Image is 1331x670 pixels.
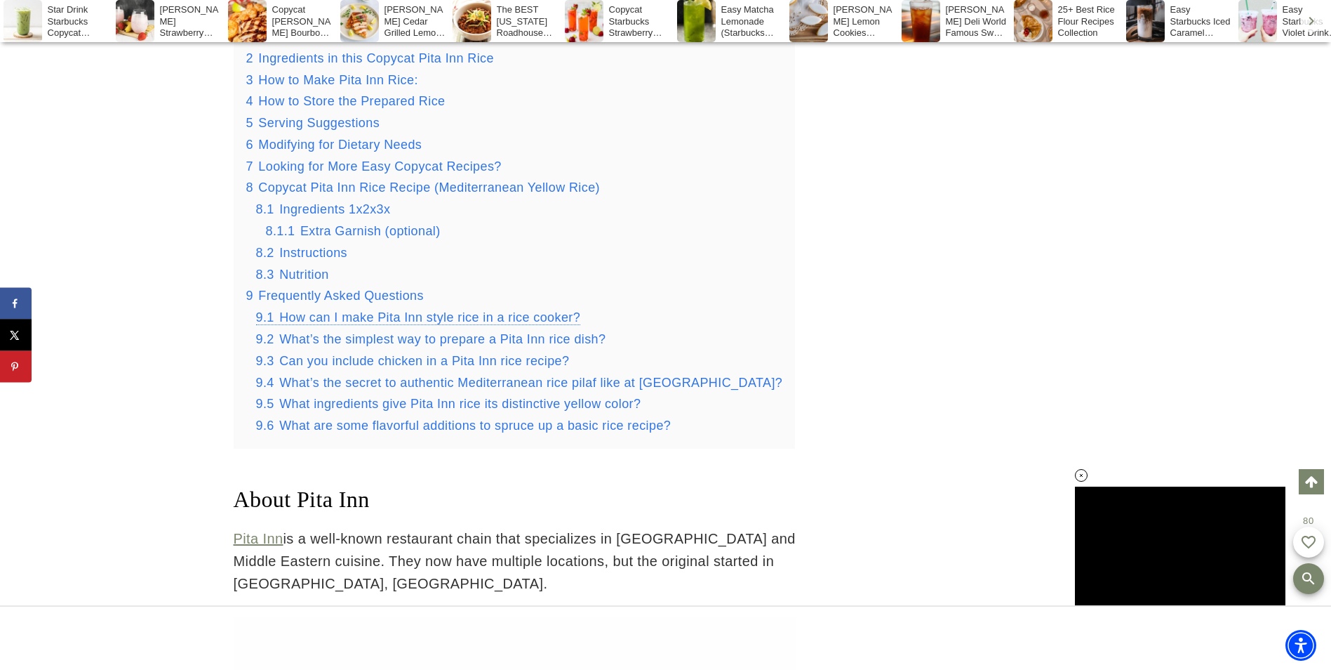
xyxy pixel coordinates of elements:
div: Accessibility Menu [1285,630,1316,661]
a: 8.1.1 Extra Garnish (optional) [266,224,441,238]
a: Pita Inn [234,531,283,546]
span: 9.1 [256,310,274,324]
span: 8.3 [256,268,274,282]
span: 5 [246,116,253,130]
iframe: Advertisement [867,70,1077,492]
p: is a well-known restaurant chain that specializes in [GEOGRAPHIC_DATA] and Middle Eastern cuisine... [234,527,796,595]
span: What are some flavorful additions to spruce up a basic rice recipe? [279,419,671,433]
a: 1 About Pita Inn [246,29,342,44]
a: 8.1 Ingredients 1x2x3x [256,202,391,216]
a: 9 Frequently Asked Questions [246,289,424,303]
a: 3 How to Make Pita Inn Rice: [246,73,418,87]
span: What’s the simplest way to prepare a Pita Inn rice dish? [279,332,606,346]
a: 8.3 Nutrition [256,268,329,282]
span: 4 [246,94,253,108]
iframe: Advertisement [1075,487,1285,605]
span: 9.3 [256,354,274,368]
a: 4 How to Store the Prepared Rice [246,94,446,108]
a: 9.1 How can I make Pita Inn style rice in a rice cooker? [256,310,581,325]
span: 8.1.1 [266,224,295,238]
span: Extra Garnish (optional) [300,224,441,238]
a: 9.6 What are some flavorful additions to spruce up a basic rice recipe? [256,419,671,433]
span: Can you include chicken in a Pita Inn rice recipe? [279,354,569,368]
span: About Pita Inn [257,29,341,44]
a: 5 Serving Suggestions [246,116,380,130]
a: 9.2 What’s the simplest way to prepare a Pita Inn rice dish? [256,332,606,346]
span: Ingredients 1x2x3x [279,202,390,216]
span: 9.4 [256,376,274,390]
span: How to Store the Prepared Rice [258,94,445,108]
span: 9.5 [256,397,274,411]
span: 8.1 [256,202,274,216]
a: Scroll to top [1299,469,1324,494]
span: Modifying for Dietary Needs [258,138,422,152]
span: What’s the secret to authentic Mediterranean rice pilaf like at [GEOGRAPHIC_DATA]? [279,376,782,390]
a: 9.3 Can you include chicken in a Pita Inn rice recipe? [256,354,570,368]
span: Serving Suggestions [258,116,380,130]
span: How to Make Pita Inn Rice: [258,73,418,87]
iframe: Advertisement [410,607,921,670]
span: Instructions [279,246,347,260]
span: Nutrition [279,268,329,282]
a: 9.5 What ingredients give Pita Inn rice its distinctive yellow color? [256,397,641,411]
span: 2 [246,51,253,65]
span: How can I make Pita Inn style rice in a rice cooker? [279,310,580,324]
span: 8 [246,180,253,195]
span: 8.2 [256,246,274,260]
span: 3 [246,73,253,87]
span: About Pita Inn [234,487,370,512]
span: 9.6 [256,419,274,433]
span: Copycat Pita Inn Rice Recipe (Mediterranean Yellow Rice) [258,180,600,195]
a: 7 Looking for More Easy Copycat Recipes? [246,159,502,173]
span: 6 [246,138,253,152]
a: 6 Modifying for Dietary Needs [246,138,422,152]
a: 8 Copycat Pita Inn Rice Recipe (Mediterranean Yellow Rice) [246,180,600,195]
a: 8.2 Instructions [256,246,347,260]
span: What ingredients give Pita Inn rice its distinctive yellow color? [279,397,641,411]
span: 1 [246,29,253,44]
a: 9.4 What’s the secret to authentic Mediterranean rice pilaf like at [GEOGRAPHIC_DATA]? [256,376,783,390]
a: 2 Ingredients in this Copycat Pita Inn Rice [246,51,494,65]
span: 7 [246,159,253,173]
span: Looking for More Easy Copycat Recipes? [258,159,501,173]
span: Ingredients in this Copycat Pita Inn Rice [258,51,494,65]
span: 9 [246,289,253,303]
span: 9.2 [256,332,274,346]
span: Frequently Asked Questions [258,289,424,303]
